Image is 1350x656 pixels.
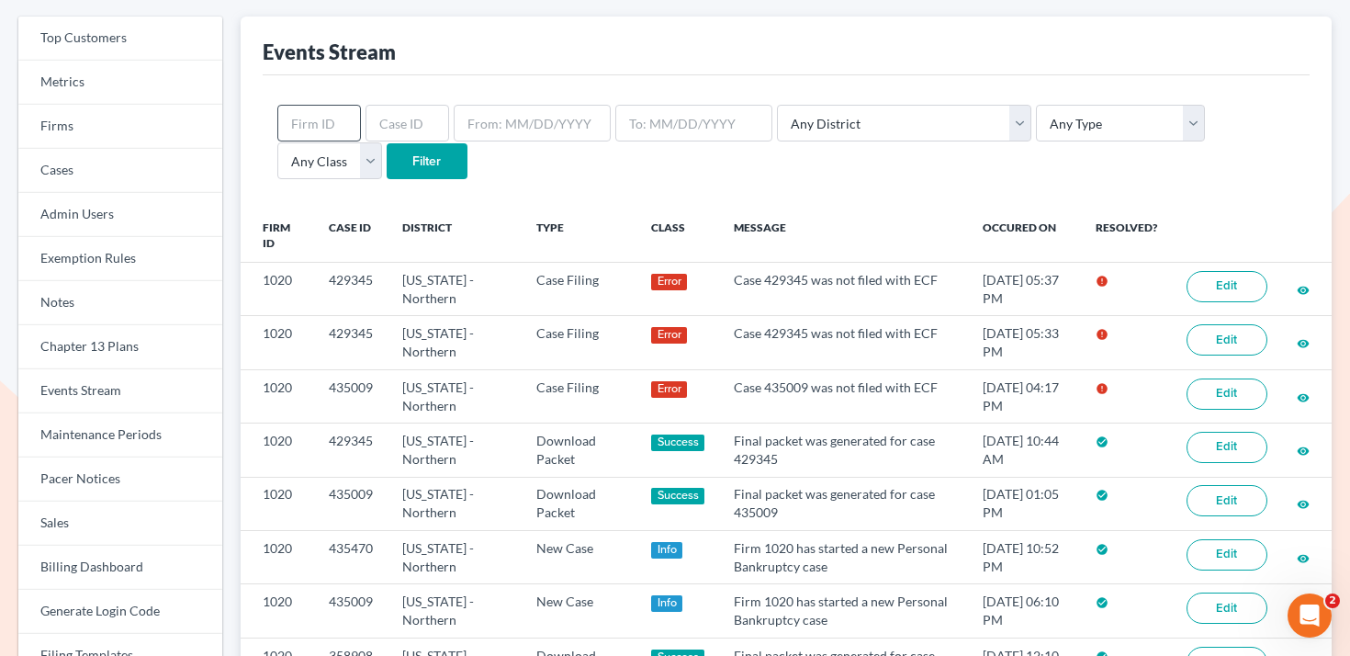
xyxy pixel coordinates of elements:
input: From: MM/DD/YYYY [454,105,611,141]
div: Success [651,435,704,451]
i: visibility [1297,284,1310,297]
a: Edit [1187,539,1267,571]
iframe: Intercom live chat [1288,594,1332,638]
a: Events Stream [18,369,222,413]
a: Exemption Rules [18,237,222,281]
td: 429345 [314,424,388,477]
td: New Case [522,584,636,638]
td: 1020 [241,477,314,530]
td: Case Filing [522,369,636,423]
td: 1020 [241,584,314,638]
a: Edit [1187,324,1267,356]
td: Firm 1020 has started a new Personal Bankruptcy case [719,584,969,638]
td: [DATE] 06:10 PM [968,584,1081,638]
span: 2 [1325,594,1340,608]
td: [US_STATE] - Northern [388,584,522,638]
td: [US_STATE] - Northern [388,263,522,316]
th: District [388,209,522,263]
div: Info [651,542,682,559]
td: 1020 [241,263,314,316]
td: New Case [522,531,636,584]
a: Edit [1187,593,1267,624]
td: Download Packet [522,477,636,530]
td: [DATE] 10:44 AM [968,424,1081,477]
a: Generate Login Code [18,590,222,634]
a: Pacer Notices [18,458,222,502]
a: Notes [18,281,222,325]
th: Message [719,209,969,263]
i: visibility [1297,498,1310,511]
a: visibility [1297,442,1310,458]
td: 435009 [314,369,388,423]
div: Error [651,274,687,290]
td: 435009 [314,584,388,638]
td: 1020 [241,424,314,477]
i: error [1096,328,1108,341]
td: 435470 [314,531,388,584]
td: 435009 [314,477,388,530]
td: Firm 1020 has started a new Personal Bankruptcy case [719,531,969,584]
a: Top Customers [18,17,222,61]
th: Type [522,209,636,263]
td: 429345 [314,263,388,316]
td: Case Filing [522,316,636,369]
div: Success [651,488,704,504]
a: Maintenance Periods [18,413,222,458]
i: check_circle [1096,435,1108,448]
i: error [1096,275,1108,288]
td: [US_STATE] - Northern [388,369,522,423]
td: [DATE] 01:05 PM [968,477,1081,530]
a: Sales [18,502,222,546]
a: Firms [18,105,222,149]
a: Metrics [18,61,222,105]
th: Resolved? [1081,209,1172,263]
td: [DATE] 05:33 PM [968,316,1081,369]
td: Final packet was generated for case 435009 [719,477,969,530]
a: Admin Users [18,193,222,237]
td: [US_STATE] - Northern [388,316,522,369]
div: Info [651,595,682,612]
input: Case ID [366,105,449,141]
a: visibility [1297,549,1310,565]
td: Download Packet [522,424,636,477]
th: Class [636,209,719,263]
div: Events Stream [263,39,396,65]
i: check_circle [1096,489,1108,502]
td: 429345 [314,316,388,369]
a: visibility [1297,281,1310,297]
a: visibility [1297,495,1310,511]
i: visibility [1297,552,1310,565]
a: Edit [1187,485,1267,516]
div: Error [651,327,687,344]
i: visibility [1297,391,1310,404]
th: Firm ID [241,209,314,263]
input: To: MM/DD/YYYY [615,105,772,141]
a: Cases [18,149,222,193]
td: [DATE] 10:52 PM [968,531,1081,584]
i: error [1096,382,1108,395]
td: Final packet was generated for case 429345 [719,424,969,477]
td: 1020 [241,531,314,584]
a: Chapter 13 Plans [18,325,222,369]
td: [US_STATE] - Northern [388,477,522,530]
a: Edit [1187,271,1267,302]
input: Firm ID [277,105,361,141]
td: [US_STATE] - Northern [388,531,522,584]
a: Edit [1187,432,1267,463]
i: visibility [1297,445,1310,458]
i: check_circle [1096,543,1108,556]
td: Case Filing [522,263,636,316]
a: visibility [1297,334,1310,350]
th: Case ID [314,209,388,263]
div: Error [651,381,687,398]
th: Occured On [968,209,1081,263]
td: Case 429345 was not filed with ECF [719,263,969,316]
td: Case 435009 was not filed with ECF [719,369,969,423]
td: [DATE] 05:37 PM [968,263,1081,316]
a: visibility [1297,389,1310,404]
input: Filter [387,143,467,180]
i: check_circle [1096,596,1108,609]
td: 1020 [241,369,314,423]
td: 1020 [241,316,314,369]
td: [DATE] 04:17 PM [968,369,1081,423]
